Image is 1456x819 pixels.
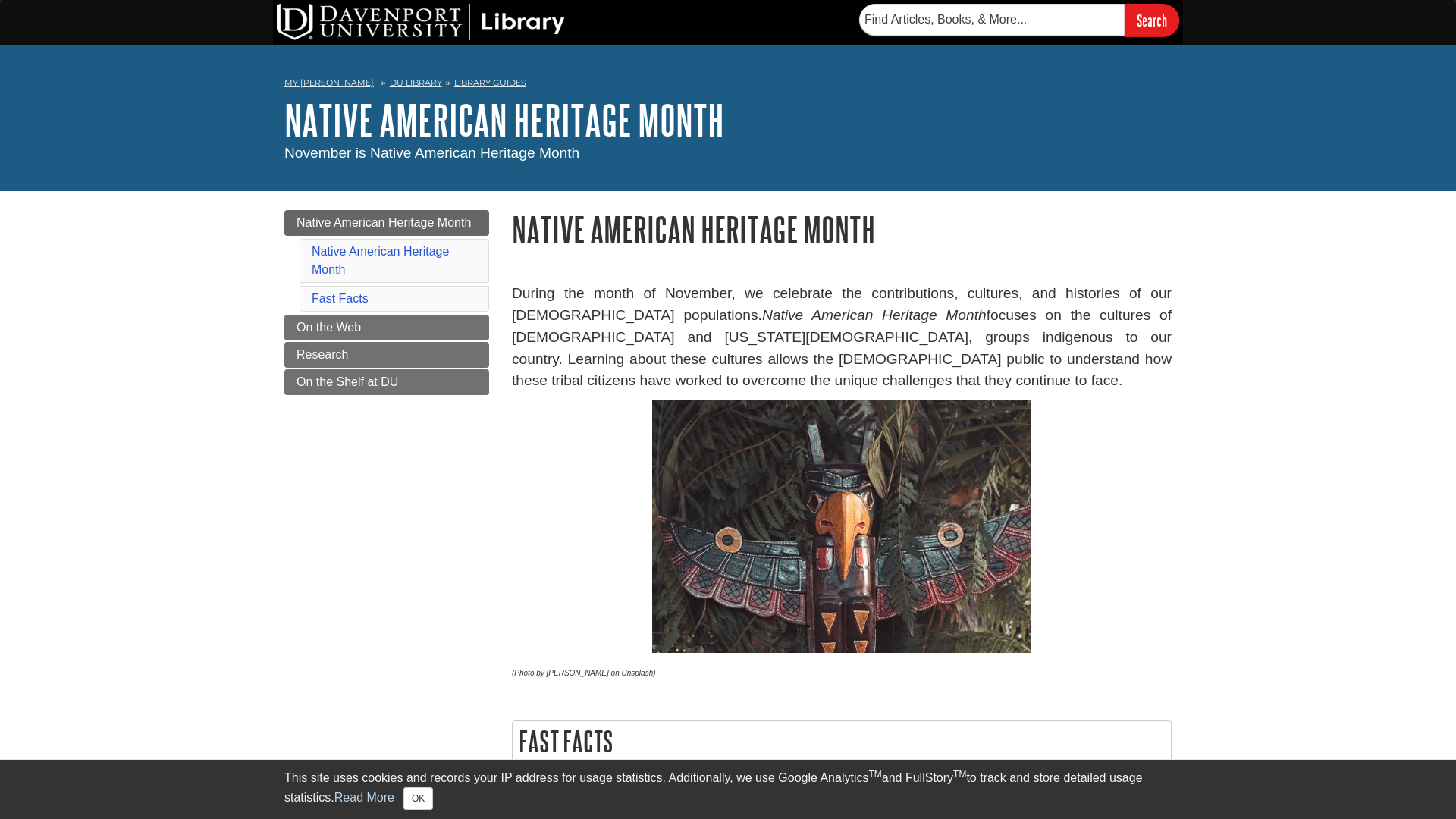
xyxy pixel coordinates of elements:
div: This site uses cookies and records your IP address for usage statistics. Additionally, we use Goo... [284,769,1172,810]
img: totem [652,400,1031,653]
h1: Native American Heritage Month [512,210,1172,249]
h2: Fast Facts [513,721,1171,761]
span: On the Shelf at DU [297,375,398,388]
button: Close [403,787,433,810]
a: Library Guides [454,77,526,88]
a: Fast Facts [312,292,369,305]
span: On the Web [297,321,361,334]
div: Guide Page Menu [284,210,489,395]
span: Native American Heritage Month [297,216,471,229]
input: Search [1125,4,1179,36]
a: DU Library [390,77,442,88]
em: (Photo by [PERSON_NAME] on Unsplash) [512,669,656,677]
a: Native American Heritage Month [284,96,724,143]
nav: breadcrumb [284,73,1172,97]
input: Find Articles, Books, & More... [859,4,1125,36]
a: My [PERSON_NAME] [284,77,374,89]
img: DU Library [277,4,565,40]
a: On the Shelf at DU [284,369,489,395]
sup: TM [953,769,966,780]
a: Research [284,342,489,368]
sup: TM [868,769,881,780]
a: Native American Heritage Month [284,210,489,236]
form: Searches DU Library's articles, books, and more [859,4,1179,36]
em: Native American Heritage Month [762,307,987,323]
a: Read More [334,791,394,804]
span: November is Native American Heritage Month [284,145,579,161]
p: During the month of November, we celebrate the contributions, cultures, and histories of our [DEM... [512,283,1172,392]
a: On the Web [284,315,489,340]
span: Research [297,348,348,361]
a: Native American Heritage Month [312,245,449,276]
